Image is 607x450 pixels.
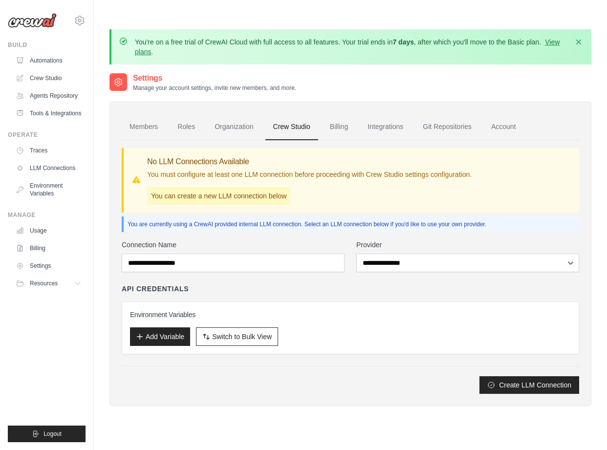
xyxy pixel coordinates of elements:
a: Automations [12,53,86,68]
span: Resources [30,279,58,287]
span: Switch to Bulk View [212,332,272,342]
a: Crew Studio [265,114,318,140]
h2: Settings [133,72,296,84]
a: Organization [207,114,261,140]
a: Billing [322,114,356,140]
a: Traces [12,143,86,158]
div: Manage [8,211,86,219]
a: Integrations [360,114,411,140]
a: Environment Variables [12,178,86,201]
p: You can create a new LLM connection below [147,187,290,205]
img: Logo [8,13,57,28]
p: You're on a free trial of CrewAI Cloud with full access to all features. Your trial ends in , aft... [135,37,568,57]
p: You must configure at least one LLM connection before proceeding with Crew Studio settings config... [147,170,472,179]
a: Members [122,114,166,140]
button: Add Variable [130,327,190,346]
a: Roles [170,114,203,140]
a: Agents Repository [12,88,86,104]
label: Connection Name [122,240,345,250]
a: Usage [12,223,86,238]
a: Billing [12,240,86,256]
button: Switch to Bulk View [196,327,278,346]
iframe: Chat Widget [558,403,607,450]
a: Tools & Integrations [12,106,86,121]
a: Account [483,114,524,140]
a: LLM Connections [12,160,86,176]
h3: Environment Variables [130,310,571,320]
a: Settings [12,258,86,274]
label: Provider [356,240,579,250]
button: Create LLM Connection [479,376,579,394]
button: Logout [8,426,86,442]
p: Manage your account settings, invite new members, and more. [133,84,296,92]
button: Resources [12,276,86,291]
p: You are currently using a CrewAI provided internal LLM connection. Select an LLM connection below... [128,220,575,228]
strong: 7 days [392,38,414,46]
a: Git Repositories [415,114,479,140]
span: Logout [43,430,62,438]
div: Build [8,41,86,49]
a: Crew Studio [12,70,86,86]
div: Operate [8,131,86,139]
h3: No LLM Connections Available [147,156,472,168]
h4: API Credentials [122,284,189,294]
